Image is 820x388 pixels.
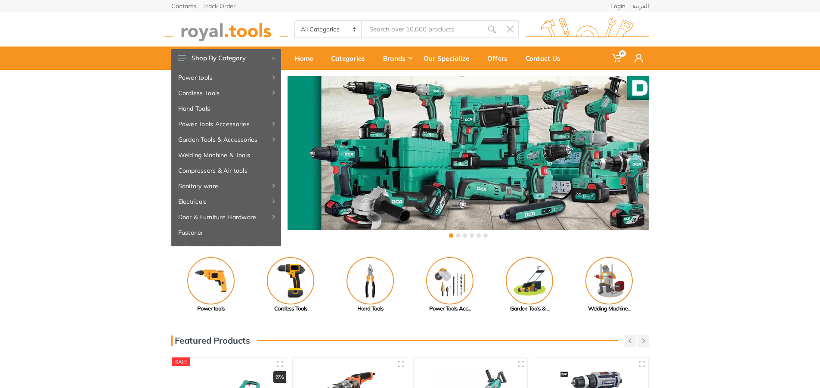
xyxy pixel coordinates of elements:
div: Offers [481,49,520,67]
a: Electricals [171,194,281,209]
div: Categories [325,49,377,67]
a: Power Tools Acc... [410,257,490,313]
a: Fastener [171,225,281,240]
a: Adhesive, Spray & Chemical [171,240,281,256]
a: Power Tools Accessories [171,116,281,132]
input: Site search [362,20,483,38]
a: Our Specialize [418,47,481,70]
div: Power tools [171,304,251,313]
a: Welding Machine... [569,257,649,313]
a: Cordless Tools [171,85,281,101]
a: Home [289,47,325,70]
span: 0 [619,50,626,57]
a: Compressors & Air tools [171,163,281,178]
a: Cordless Tools [251,257,331,313]
div: Hand Tools [331,304,410,313]
img: royal.tools Logo [526,18,649,41]
div: Power Tools Acc... [410,304,490,313]
div: Our Specialize [418,49,481,67]
div: Welding Machine... [569,304,649,313]
select: Category [295,21,362,37]
button: Shop By Category [171,49,281,67]
a: Contact Us [520,47,572,70]
img: Royal - Cordless Tools [267,257,314,304]
img: Royal - Hand Tools [347,257,394,304]
a: Contacts [171,3,196,9]
img: Royal - Garden Tools & Accessories [506,257,553,304]
img: Royal - Power Tools Accessories [426,257,473,304]
div: Cordless Tools [251,304,331,313]
div: SALE [172,357,191,366]
a: Door & Furniture Hardware [171,209,281,225]
a: Hand Tools [171,101,281,116]
a: Login [610,3,625,9]
div: Contact Us [520,49,572,67]
a: Hand Tools [331,257,410,313]
a: Offers [481,47,520,70]
a: Power tools [171,70,281,85]
div: Brands [377,49,418,67]
a: Sanitary ware [171,178,281,194]
img: royal.tools Logo [164,18,288,41]
img: Royal - Welding Machine & Tools [585,257,633,304]
a: Power tools [171,257,251,313]
div: 6% [273,371,286,383]
div: Home [289,49,325,67]
a: Track Order [203,3,235,9]
img: Royal - Power tools [187,257,235,304]
a: Categories [325,47,377,70]
a: العربية [632,3,649,9]
h3: Featured Products [171,335,250,346]
a: Garden Tools & ... [490,257,569,313]
a: Welding Machine & Tools [171,147,281,163]
a: Garden Tools & Accessories [171,132,281,147]
div: Garden Tools & ... [490,304,569,313]
a: 0 [606,47,628,70]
